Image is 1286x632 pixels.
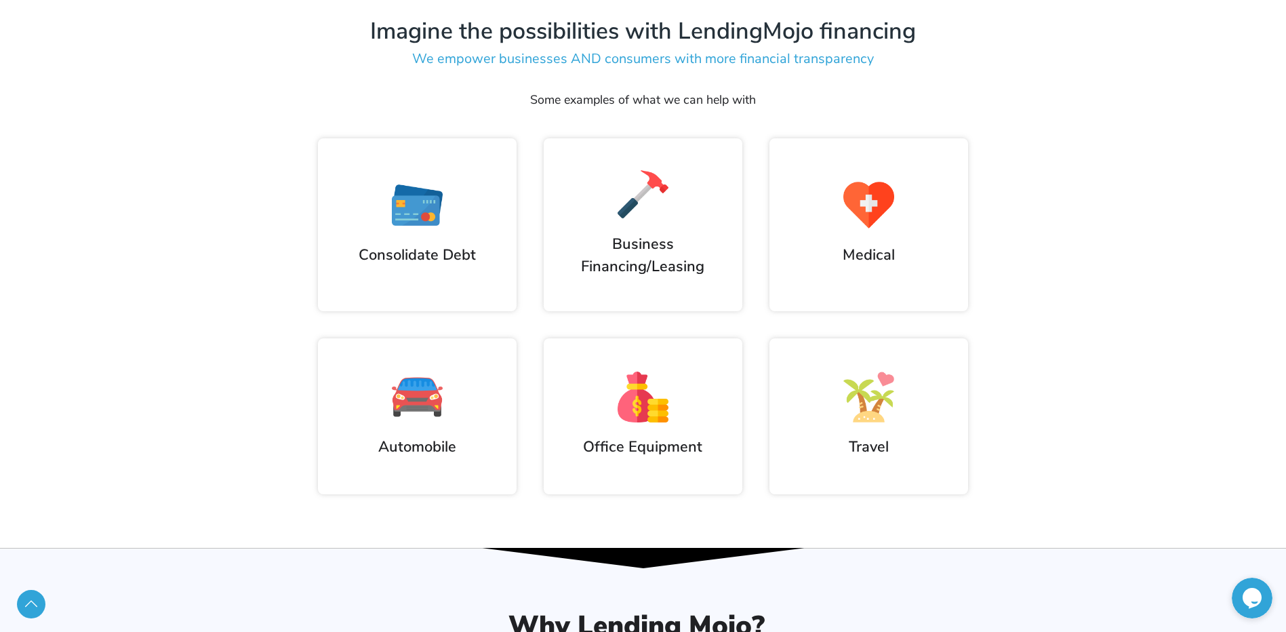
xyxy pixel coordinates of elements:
[331,244,503,266] h2: Consolidate Debt
[362,17,925,46] h3: Imagine the possibilities with LendingMojo financing
[1232,578,1272,618] iframe: chat widget
[843,180,894,231] img: Medical or Dental
[843,372,894,422] img: Vacation and Travel
[331,436,503,458] h2: Automobile
[783,244,955,266] h2: Medical
[392,372,443,422] img: Auto Motor Purchases
[783,436,955,458] h2: Travel
[362,45,925,73] h3: We empower businesses AND consumers with more financial transparency
[550,233,736,277] h2: Business Financing/Leasing
[362,93,925,115] p: Some examples of what we can help with
[392,180,443,231] img: Consolidate Debt
[618,169,668,220] img: Home Improvement Projects
[618,372,668,422] img: Big Purchases
[557,436,729,458] h2: Office Equipment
